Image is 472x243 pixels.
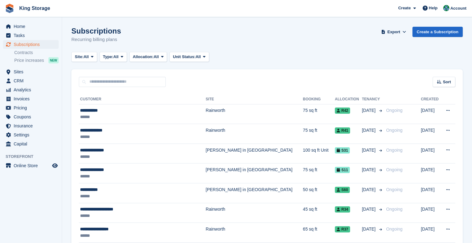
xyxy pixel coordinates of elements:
[206,183,303,203] td: [PERSON_NAME] in [GEOGRAPHIC_DATA]
[421,223,441,243] td: [DATE]
[380,27,407,37] button: Export
[303,94,335,104] th: Booking
[3,131,59,139] a: menu
[206,94,303,104] th: Site
[421,124,441,144] td: [DATE]
[14,67,51,76] span: Sites
[386,167,402,172] span: Ongoing
[3,103,59,112] a: menu
[14,140,51,148] span: Capital
[421,163,441,183] td: [DATE]
[421,183,441,203] td: [DATE]
[335,226,350,232] span: R37
[421,104,441,124] td: [DATE]
[3,85,59,94] a: menu
[129,52,167,62] button: Allocation: All
[196,54,201,60] span: All
[3,112,59,121] a: menu
[335,94,362,104] th: Allocation
[386,128,402,133] span: Ongoing
[113,54,119,60] span: All
[14,31,51,40] span: Tasks
[103,54,114,60] span: Type:
[14,22,51,31] span: Home
[71,36,121,43] p: Recurring billing plans
[133,54,154,60] span: Allocation:
[398,5,411,11] span: Create
[386,187,402,192] span: Ongoing
[100,52,127,62] button: Type: All
[303,183,335,203] td: 50 sq ft
[206,203,303,223] td: Rainworth
[429,5,438,11] span: Help
[3,40,59,49] a: menu
[5,4,14,13] img: stora-icon-8386f47178a22dfd0bd8f6a31ec36ba5ce8667c1dd55bd0f319d3a0aa187defe.svg
[303,124,335,144] td: 75 sq ft
[71,27,121,35] h1: Subscriptions
[48,57,59,63] div: NEW
[14,57,44,63] span: Price increases
[3,67,59,76] a: menu
[362,226,377,232] span: [DATE]
[83,54,89,60] span: All
[362,147,377,154] span: [DATE]
[206,163,303,183] td: [PERSON_NAME] in [GEOGRAPHIC_DATA]
[387,29,400,35] span: Export
[71,52,97,62] button: Site: All
[303,144,335,163] td: 100 sq ft Unit
[75,54,83,60] span: Site:
[3,140,59,148] a: menu
[362,94,384,104] th: Tenancy
[14,112,51,121] span: Coupons
[303,104,335,124] td: 75 sq ft
[335,187,350,193] span: S60
[206,144,303,163] td: [PERSON_NAME] in [GEOGRAPHIC_DATA]
[14,161,51,170] span: Online Store
[421,144,441,163] td: [DATE]
[14,50,59,56] a: Contracts
[169,52,209,62] button: Unit Status: All
[386,207,402,212] span: Ongoing
[335,167,350,173] span: S11
[79,94,206,104] th: Customer
[14,57,59,64] a: Price increases NEW
[6,154,62,160] span: Storefront
[335,108,350,114] span: R42
[450,5,466,11] span: Account
[206,223,303,243] td: Rainworth
[386,108,402,113] span: Ongoing
[443,5,449,11] img: John King
[3,31,59,40] a: menu
[14,122,51,130] span: Insurance
[386,148,402,153] span: Ongoing
[14,76,51,85] span: CRM
[362,186,377,193] span: [DATE]
[206,104,303,124] td: Rainworth
[362,206,377,213] span: [DATE]
[335,147,350,154] span: S31
[14,131,51,139] span: Settings
[303,203,335,223] td: 45 sq ft
[421,203,441,223] td: [DATE]
[386,227,402,232] span: Ongoing
[206,124,303,144] td: Rainworth
[3,76,59,85] a: menu
[303,163,335,183] td: 75 sq ft
[3,22,59,31] a: menu
[335,127,350,134] span: R41
[51,162,59,169] a: Preview store
[17,3,53,13] a: King Storage
[3,161,59,170] a: menu
[362,107,377,114] span: [DATE]
[14,40,51,49] span: Subscriptions
[362,167,377,173] span: [DATE]
[154,54,159,60] span: All
[362,127,377,134] span: [DATE]
[14,85,51,94] span: Analytics
[3,94,59,103] a: menu
[173,54,196,60] span: Unit Status:
[14,94,51,103] span: Invoices
[14,103,51,112] span: Pricing
[412,27,463,37] a: Create a Subscription
[3,122,59,130] a: menu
